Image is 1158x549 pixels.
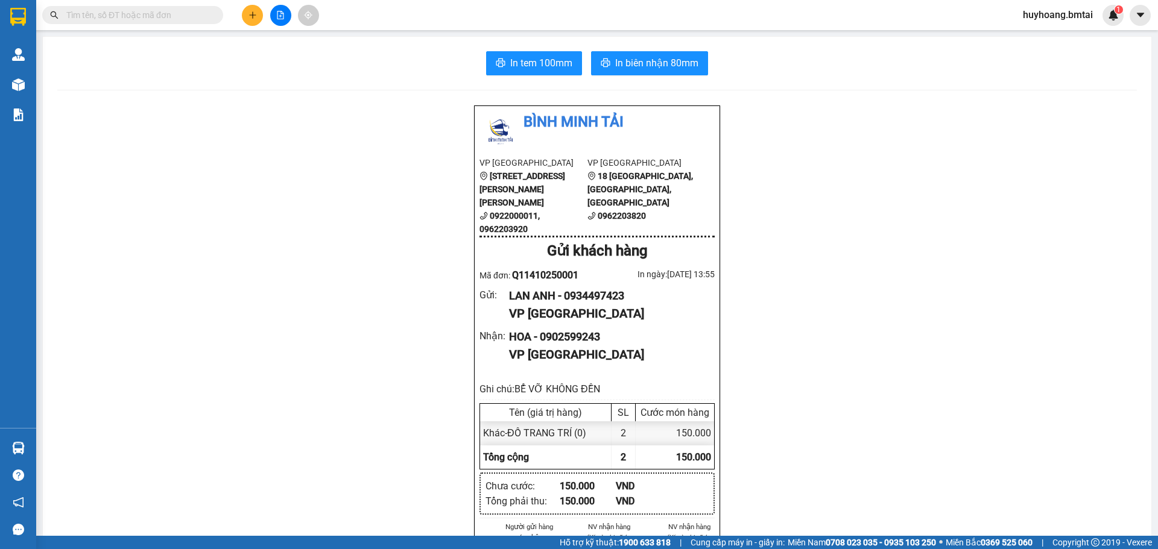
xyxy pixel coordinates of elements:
li: NV nhận hàng [584,521,635,532]
div: VND [616,494,672,509]
div: Ghi chú: BỂ VỠ KHÔNG ĐỀN [479,381,715,397]
span: Cung cấp máy in - giấy in: [691,536,785,549]
div: VP [GEOGRAPHIC_DATA] [509,304,705,323]
div: Cước món hàng [639,407,711,418]
span: copyright [1091,538,1099,547]
strong: 0708 023 035 - 0935 103 250 [826,538,936,547]
input: Tìm tên, số ĐT hoặc mã đơn [66,8,209,22]
li: Bình Minh Tải [479,111,715,134]
span: 1 [1116,5,1121,14]
span: Tổng cộng [483,451,529,463]
b: 0962203820 [598,211,646,221]
span: huyhoang.bmtai [1013,7,1103,22]
img: logo-vxr [10,8,26,26]
span: caret-down [1135,10,1146,20]
div: Tên (giá trị hàng) [483,407,608,418]
span: | [680,536,682,549]
span: printer [601,58,610,69]
div: 150.000 [636,421,714,445]
li: Người gửi hàng xác nhận [504,521,555,543]
span: file-add [276,11,285,19]
strong: 0369 525 060 [981,538,1033,547]
div: Gửi : [479,287,509,303]
img: solution-icon [12,108,25,121]
img: warehouse-icon [12,48,25,61]
span: plus [248,11,257,19]
img: icon-new-feature [1108,10,1119,20]
img: logo.jpg [479,111,522,153]
li: NV nhận hàng [663,521,715,532]
li: VP [GEOGRAPHIC_DATA] [479,156,587,169]
div: Tổng phải thu : [486,494,560,509]
span: | [1042,536,1043,549]
strong: 1900 633 818 [619,538,671,547]
div: LAN ANH - 0934497423 [509,287,705,304]
span: Hỗ trợ kỹ thuật: [560,536,671,549]
div: In ngày: [DATE] 13:55 [597,268,715,281]
li: VP [GEOGRAPHIC_DATA] [587,156,695,169]
span: In tem 100mm [510,55,572,71]
div: HOA - 0902599243 [509,328,705,345]
span: environment [479,172,488,180]
span: phone [479,212,488,220]
div: 150.000 [560,478,616,494]
span: ⚪️ [939,540,943,545]
span: Khác - ĐỒ TRANG TRÍ (0) [483,427,586,439]
div: VP [GEOGRAPHIC_DATA] [509,345,705,364]
button: file-add [270,5,291,26]
span: question-circle [13,469,24,481]
span: aim [304,11,312,19]
button: printerIn biên nhận 80mm [591,51,708,75]
div: VND [616,478,672,494]
span: Miền Bắc [946,536,1033,549]
img: warehouse-icon [12,78,25,91]
span: environment [587,172,596,180]
span: 2 [621,451,626,463]
button: plus [242,5,263,26]
span: In biên nhận 80mm [615,55,698,71]
span: printer [496,58,505,69]
span: Q11410250001 [512,269,578,281]
button: printerIn tem 100mm [486,51,582,75]
button: caret-down [1130,5,1151,26]
span: Miền Nam [788,536,936,549]
b: [STREET_ADDRESS][PERSON_NAME][PERSON_NAME] [479,171,565,207]
sup: 1 [1115,5,1123,14]
img: warehouse-icon [12,442,25,454]
b: 0922000011, 0962203920 [479,211,540,234]
span: phone [587,212,596,220]
div: Chưa cước : [486,478,560,494]
b: 18 [GEOGRAPHIC_DATA], [GEOGRAPHIC_DATA], [GEOGRAPHIC_DATA] [587,171,693,207]
span: notification [13,497,24,508]
div: Mã đơn: [479,268,597,283]
div: 150.000 [560,494,616,509]
span: 150.000 [676,451,711,463]
div: Nhận : [479,328,509,344]
div: SL [615,407,632,418]
span: message [13,524,24,535]
div: 2 [612,421,636,445]
span: search [50,11,59,19]
button: aim [298,5,319,26]
div: Gửi khách hàng [479,240,715,263]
